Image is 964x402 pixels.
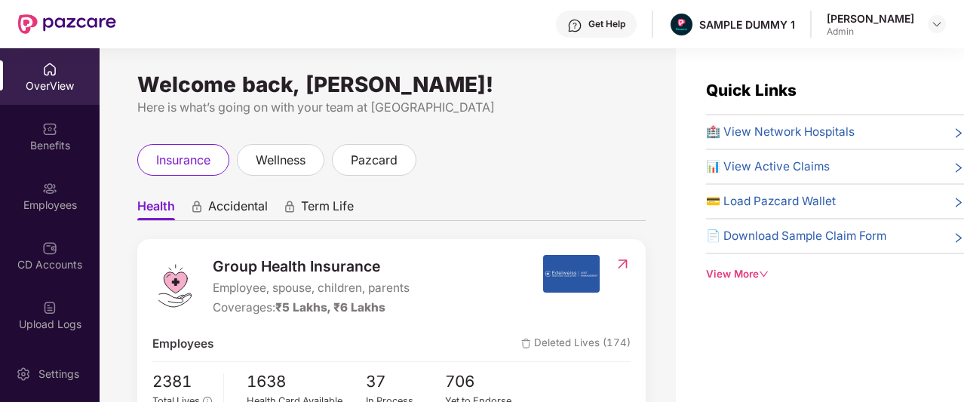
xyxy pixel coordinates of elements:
[137,98,646,117] div: Here is what’s going on with your team at [GEOGRAPHIC_DATA]
[16,367,31,382] img: svg+xml;base64,PHN2ZyBpZD0iU2V0dGluZy0yMHgyMCIgeG1sbnM9Imh0dHA6Ly93d3cudzMub3JnLzIwMDAvc3ZnIiB3aW...
[137,198,175,220] span: Health
[275,300,385,315] span: ₹5 Lakhs, ₹6 Lakhs
[42,62,57,77] img: svg+xml;base64,PHN2ZyBpZD0iSG9tZSIgeG1sbnM9Imh0dHA6Ly93d3cudzMub3JnLzIwMDAvc3ZnIiB3aWR0aD0iMjAiIG...
[615,256,631,272] img: RedirectIcon
[445,370,525,394] span: 706
[351,151,398,170] span: pazcard
[42,121,57,137] img: svg+xml;base64,PHN2ZyBpZD0iQmVuZWZpdHMiIHhtbG5zPSJodHRwOi8vd3d3LnczLm9yZy8yMDAwL3N2ZyIgd2lkdGg9Ij...
[283,200,296,213] div: animation
[706,266,964,282] div: View More
[301,198,354,220] span: Term Life
[827,11,914,26] div: [PERSON_NAME]
[156,151,210,170] span: insurance
[671,14,692,35] img: Pazcare_Alternative_logo-01-01.png
[152,335,213,353] span: Employees
[699,17,795,32] div: SAMPLE DUMMY 1
[706,158,830,176] span: 📊 View Active Claims
[190,200,204,213] div: animation
[588,18,625,30] div: Get Help
[706,81,797,100] span: Quick Links
[521,335,631,353] span: Deleted Lives (174)
[827,26,914,38] div: Admin
[567,18,582,33] img: svg+xml;base64,PHN2ZyBpZD0iSGVscC0zMngzMiIgeG1sbnM9Imh0dHA6Ly93d3cudzMub3JnLzIwMDAvc3ZnIiB3aWR0aD...
[42,300,57,315] img: svg+xml;base64,PHN2ZyBpZD0iVXBsb2FkX0xvZ3MiIGRhdGEtbmFtZT0iVXBsb2FkIExvZ3MiIHhtbG5zPSJodHRwOi8vd3...
[137,78,646,91] div: Welcome back, [PERSON_NAME]!
[706,192,836,210] span: 💳 Load Pazcard Wallet
[953,230,964,245] span: right
[208,198,268,220] span: Accidental
[213,299,410,317] div: Coverages:
[543,255,600,293] img: insurerIcon
[247,370,366,394] span: 1638
[706,227,886,245] span: 📄 Download Sample Claim Form
[152,370,212,394] span: 2381
[152,263,198,308] img: logo
[953,195,964,210] span: right
[366,370,446,394] span: 37
[931,18,943,30] img: svg+xml;base64,PHN2ZyBpZD0iRHJvcGRvd24tMzJ4MzIiIHhtbG5zPSJodHRwOi8vd3d3LnczLm9yZy8yMDAwL3N2ZyIgd2...
[759,269,769,279] span: down
[521,339,531,348] img: deleteIcon
[42,181,57,196] img: svg+xml;base64,PHN2ZyBpZD0iRW1wbG95ZWVzIiB4bWxucz0iaHR0cDovL3d3dy53My5vcmcvMjAwMC9zdmciIHdpZHRoPS...
[953,126,964,141] span: right
[953,161,964,176] span: right
[706,123,855,141] span: 🏥 View Network Hospitals
[18,14,116,34] img: New Pazcare Logo
[42,241,57,256] img: svg+xml;base64,PHN2ZyBpZD0iQ0RfQWNjb3VudHMiIGRhdGEtbmFtZT0iQ0QgQWNjb3VudHMiIHhtbG5zPSJodHRwOi8vd3...
[34,367,84,382] div: Settings
[256,151,305,170] span: wellness
[213,279,410,297] span: Employee, spouse, children, parents
[213,255,410,278] span: Group Health Insurance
